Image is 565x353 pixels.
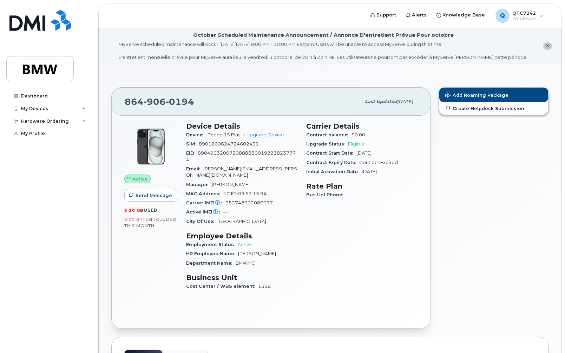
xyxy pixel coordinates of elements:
[186,122,298,130] h3: Device Details
[130,125,172,168] img: iPhone_15_Black.png
[136,192,172,199] span: Send Message
[348,141,364,147] span: Eligible
[543,42,552,50] button: close notification
[306,141,348,147] span: Upgrade Status
[206,132,240,137] span: iPhone 15 Plus
[119,41,528,61] div: MyServe scheduled maintenance will occur [DATE][DATE] 8:00 PM - 10:00 PM Eastern. Users will be u...
[306,160,359,165] span: Contract Expiry Date
[439,88,548,102] button: Add Roaming Package
[186,284,258,289] span: Cost Center / WBS element
[186,260,235,266] span: Department Name
[238,242,252,247] span: Active
[186,232,298,240] h3: Employee Details
[243,132,284,137] a: + Upgrade Device
[124,189,178,202] button: Send Message
[439,102,548,115] a: Create Helpdesk Submission
[258,284,271,289] span: 1358
[186,251,238,256] span: HR Employee Name
[144,96,166,107] span: 906
[306,150,356,156] span: Contract Start Date
[199,141,259,147] span: 8901260624724602431
[359,160,398,165] span: Contract Expired
[306,192,346,197] span: Bus Unl Phone
[352,132,365,137] span: $0.00
[223,209,228,215] span: —
[186,150,198,156] span: EID
[186,141,199,147] span: SIM
[186,219,217,224] span: City Of Use
[186,166,297,178] span: [PERSON_NAME][EMAIL_ADDRESS][PERSON_NAME][DOMAIN_NAME]
[186,273,298,282] h3: Business Unit
[124,208,144,213] span: 3.30 GB
[356,150,372,156] span: [DATE]
[186,209,223,215] span: Active IMEI
[132,176,147,182] span: Active
[397,99,413,104] span: [DATE]
[144,208,158,213] span: used
[212,182,250,187] span: [PERSON_NAME]
[166,96,194,107] span: 0194
[365,99,397,104] span: Last updated
[186,166,203,171] span: Email
[306,132,352,137] span: Contract balance
[193,32,454,39] div: October Scheduled Maintenance Announcement / Annonce D'entretient Prévue Pour octobre
[362,169,377,174] span: [DATE]
[125,96,194,107] span: 864
[306,122,418,130] h3: Carrier Details
[186,150,296,162] span: 89049032007208888800192238237774
[186,132,206,137] span: Device
[235,260,255,266] span: BMWMC
[186,182,212,187] span: Manager
[124,217,151,222] span: 0.00 Bytes
[306,169,362,174] span: Initial Activation Date
[445,93,508,99] span: Add Roaming Package
[124,217,177,228] span: included this month
[186,200,225,205] span: Carrier IMEI
[217,219,266,224] span: [GEOGRAPHIC_DATA]
[186,191,223,196] span: MAC Address
[225,200,273,205] span: 352748302086077
[306,182,418,190] h3: Rate Plan
[223,191,267,196] span: 1C:E2:09:53:13:9A
[534,323,560,348] iframe: Messenger Launcher
[238,251,276,256] span: [PERSON_NAME]
[186,242,238,247] span: Employment Status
